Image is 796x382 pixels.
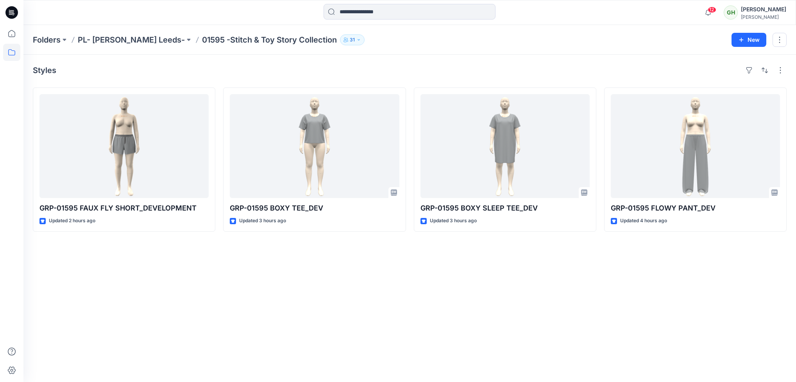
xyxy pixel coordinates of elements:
[724,5,738,20] div: GH
[202,34,337,45] p: 01595 -Stitch & Toy Story Collection
[78,34,185,45] a: PL- [PERSON_NAME] Leeds-
[39,94,209,198] a: GRP-01595 FAUX FLY SHORT_DEVELOPMENT
[741,14,786,20] div: [PERSON_NAME]
[732,33,766,47] button: New
[420,94,590,198] a: GRP-01595 BOXY SLEEP TEE_DEV
[611,94,780,198] a: GRP-01595 FLOWY PANT_DEV
[230,203,399,214] p: GRP-01595 BOXY TEE_DEV
[39,203,209,214] p: GRP-01595 FAUX FLY SHORT_DEVELOPMENT
[430,217,477,225] p: Updated 3 hours ago
[350,36,355,44] p: 31
[49,217,95,225] p: Updated 2 hours ago
[708,7,716,13] span: 12
[33,34,61,45] a: Folders
[741,5,786,14] div: [PERSON_NAME]
[239,217,286,225] p: Updated 3 hours ago
[620,217,667,225] p: Updated 4 hours ago
[340,34,365,45] button: 31
[420,203,590,214] p: GRP-01595 BOXY SLEEP TEE_DEV
[33,66,56,75] h4: Styles
[230,94,399,198] a: GRP-01595 BOXY TEE_DEV
[611,203,780,214] p: GRP-01595 FLOWY PANT_DEV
